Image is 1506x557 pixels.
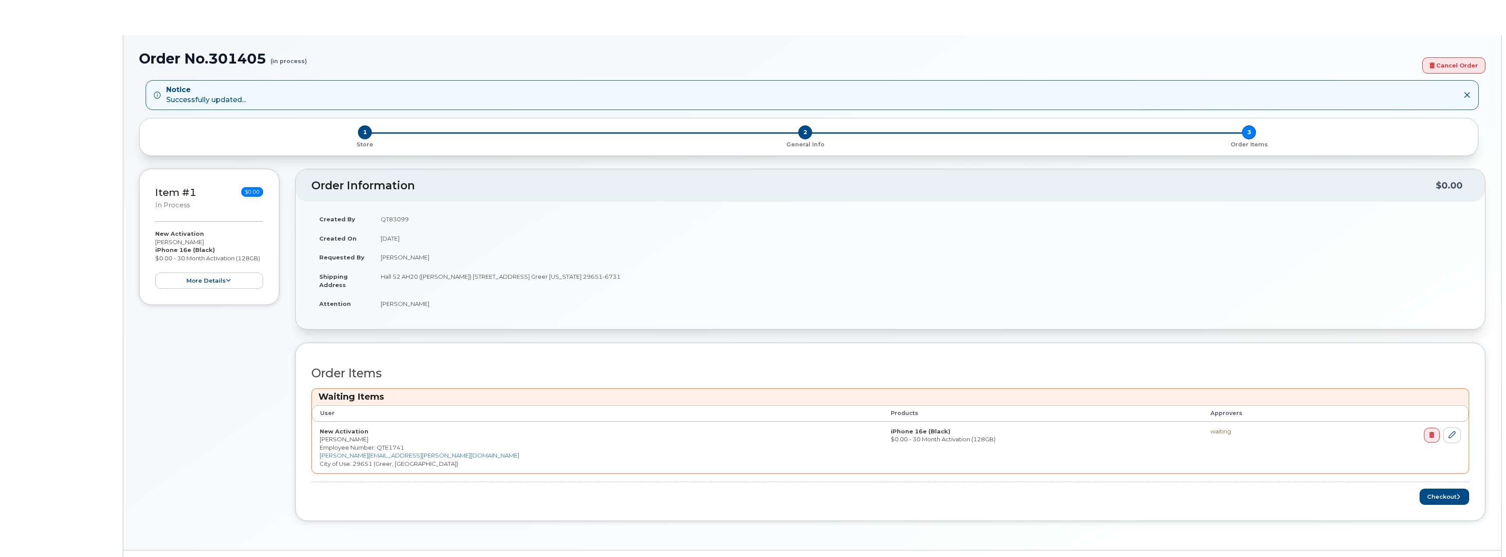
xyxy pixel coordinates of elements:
strong: Attention [319,300,351,307]
div: [PERSON_NAME] $0.00 - 30 Month Activation (128GB) [155,230,263,289]
td: [PERSON_NAME] [373,248,1469,267]
strong: Created On [319,235,357,242]
td: $0.00 - 30 Month Activation (128GB) [883,422,1203,473]
div: waiting [1210,427,1321,436]
p: Store [150,141,580,149]
h3: Waiting Items [318,391,1462,403]
strong: Shipping Address [319,273,348,288]
div: Successfully updated... [166,85,246,105]
a: Item #1 [155,186,196,199]
span: Employee Number: QTE1741 [320,444,404,451]
small: in process [155,201,190,209]
strong: Notice [166,85,246,95]
td: [DATE] [373,229,1469,248]
strong: Requested By [319,254,364,261]
span: $0.00 [241,187,263,197]
th: Products [883,405,1203,421]
th: User [312,405,883,421]
td: QT83099 [373,209,1469,229]
strong: iPhone 16e (Black) [891,428,950,435]
td: [PERSON_NAME] [373,294,1469,313]
h2: Order Items [311,367,1469,380]
a: Cancel Order [1422,57,1485,74]
a: 1 Store [146,139,583,149]
td: Hall 52 AH20 ([PERSON_NAME]) [STREET_ADDRESS] Greer [US_STATE] 29651-6731 [373,267,1469,294]
small: (in process) [271,51,307,64]
th: Approvers [1203,405,1329,421]
h1: Order No.301405 [139,51,1418,66]
span: 1 [358,125,372,139]
div: $0.00 [1436,177,1463,194]
strong: Created By [319,216,355,223]
span: 2 [798,125,812,139]
a: 2 General Info [583,139,1027,149]
button: Checkout [1420,489,1469,505]
td: [PERSON_NAME] City of Use: 29651 (Greer, [GEOGRAPHIC_DATA]) [312,422,883,473]
button: more details [155,273,263,289]
strong: New Activation [155,230,204,237]
p: General Info [587,141,1024,149]
strong: iPhone 16e (Black) [155,246,215,253]
h2: Order Information [311,180,1436,192]
a: [PERSON_NAME][EMAIL_ADDRESS][PERSON_NAME][DOMAIN_NAME] [320,452,519,459]
strong: New Activation [320,428,368,435]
